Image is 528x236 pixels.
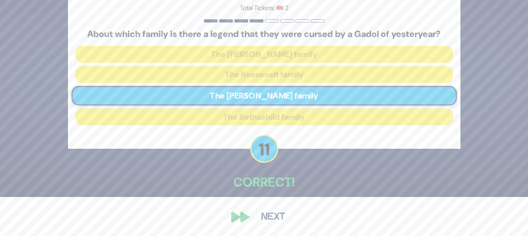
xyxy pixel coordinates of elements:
[75,66,453,83] button: The Roosevelt family
[250,208,296,226] button: Next
[68,172,460,192] p: Correct!
[75,109,453,125] button: The Rothschild family
[75,29,453,39] h5: About which family is there a legend that they were cursed by a Gadol of yesteryear?
[71,86,457,105] button: The [PERSON_NAME] family
[75,3,453,13] p: Total Tickets: 🎟️ 2
[75,46,453,63] button: The [PERSON_NAME] family
[250,135,278,163] p: 11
